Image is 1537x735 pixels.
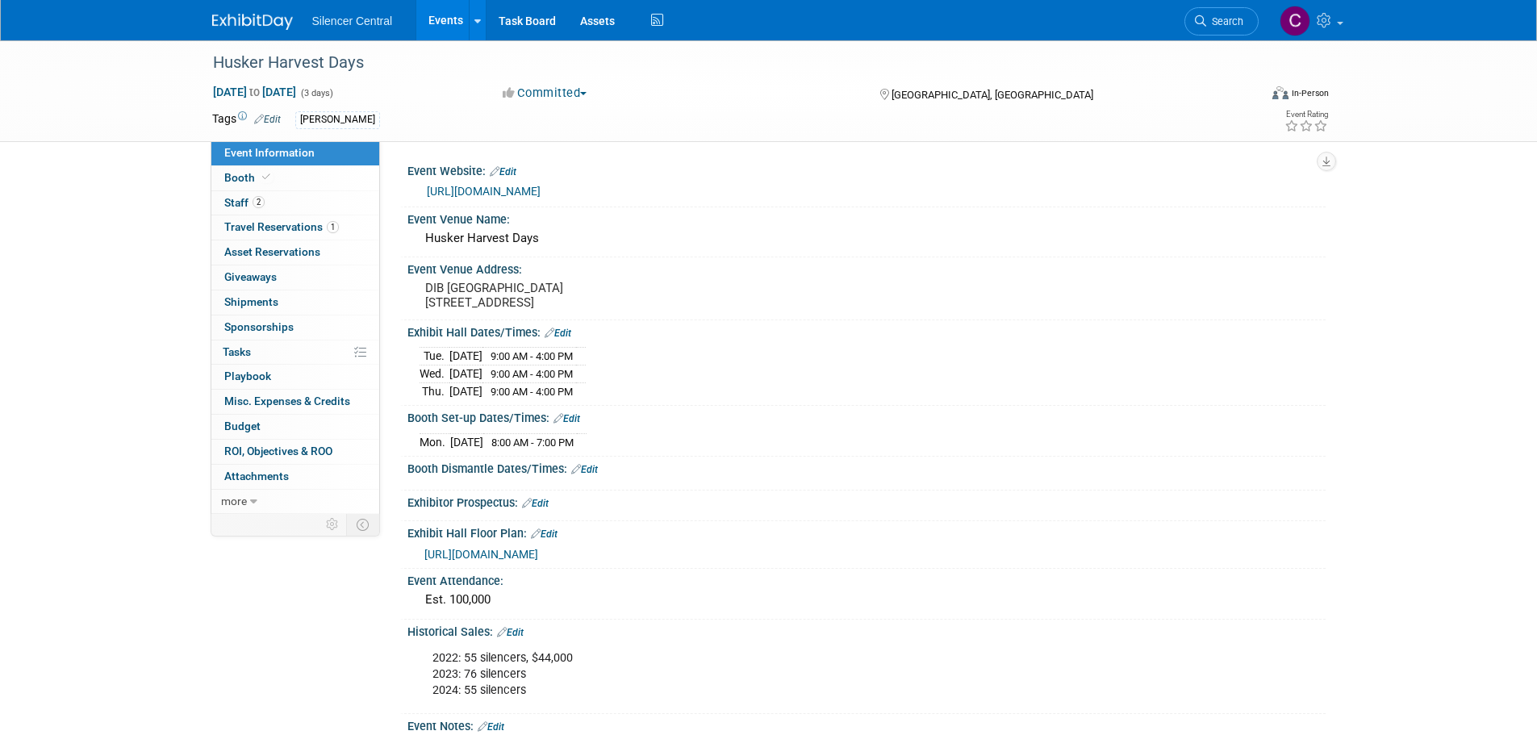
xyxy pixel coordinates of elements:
[892,89,1093,101] span: [GEOGRAPHIC_DATA], [GEOGRAPHIC_DATA]
[211,490,379,514] a: more
[223,345,251,358] span: Tasks
[224,196,265,209] span: Staff
[1272,86,1288,99] img: Format-Inperson.png
[224,146,315,159] span: Event Information
[224,445,332,457] span: ROI, Objectives & ROO
[247,86,262,98] span: to
[407,207,1326,228] div: Event Venue Name:
[224,171,274,184] span: Booth
[427,185,541,198] a: [URL][DOMAIN_NAME]
[490,166,516,177] a: Edit
[449,348,482,365] td: [DATE]
[1291,87,1329,99] div: In-Person
[295,111,380,128] div: [PERSON_NAME]
[212,111,281,129] td: Tags
[211,215,379,240] a: Travel Reservations1
[407,569,1326,589] div: Event Attendance:
[224,320,294,333] span: Sponsorships
[407,521,1326,542] div: Exhibit Hall Floor Plan:
[211,440,379,464] a: ROI, Objectives & ROO
[224,470,289,482] span: Attachments
[319,514,347,535] td: Personalize Event Tab Strip
[491,368,573,380] span: 9:00 AM - 4:00 PM
[407,457,1326,478] div: Booth Dismantle Dates/Times:
[224,395,350,407] span: Misc. Expenses & Credits
[224,295,278,308] span: Shipments
[420,348,449,365] td: Tue.
[346,514,379,535] td: Toggle Event Tabs
[420,382,449,399] td: Thu.
[262,173,270,182] i: Booth reservation complete
[327,221,339,233] span: 1
[211,166,379,190] a: Booth
[491,386,573,398] span: 9:00 AM - 4:00 PM
[224,220,339,233] span: Travel Reservations
[1280,6,1310,36] img: Cade Cox
[424,548,538,561] a: [URL][DOMAIN_NAME]
[421,642,1148,707] div: 2022: 55 silencers, $44,000 2023: 76 silencers 2024: 55 silencers
[449,382,482,399] td: [DATE]
[425,281,772,310] pre: DIB [GEOGRAPHIC_DATA] [STREET_ADDRESS]
[553,413,580,424] a: Edit
[211,191,379,215] a: Staff2
[212,14,293,30] img: ExhibitDay
[450,433,483,450] td: [DATE]
[531,528,558,540] a: Edit
[407,257,1326,278] div: Event Venue Address:
[407,714,1326,735] div: Event Notes:
[312,15,393,27] span: Silencer Central
[211,290,379,315] a: Shipments
[407,620,1326,641] div: Historical Sales:
[211,141,379,165] a: Event Information
[211,465,379,489] a: Attachments
[211,340,379,365] a: Tasks
[571,464,598,475] a: Edit
[224,420,261,432] span: Budget
[207,48,1234,77] div: Husker Harvest Days
[211,415,379,439] a: Budget
[545,328,571,339] a: Edit
[211,390,379,414] a: Misc. Expenses & Credits
[420,226,1314,251] div: Husker Harvest Days
[491,436,574,449] span: 8:00 AM - 7:00 PM
[449,365,482,383] td: [DATE]
[420,587,1314,612] div: Est. 100,000
[1184,7,1259,35] a: Search
[420,365,449,383] td: Wed.
[1284,111,1328,119] div: Event Rating
[478,721,504,733] a: Edit
[211,265,379,290] a: Giveaways
[224,270,277,283] span: Giveaways
[254,114,281,125] a: Edit
[211,365,379,389] a: Playbook
[224,370,271,382] span: Playbook
[211,240,379,265] a: Asset Reservations
[420,433,450,450] td: Mon.
[522,498,549,509] a: Edit
[299,88,333,98] span: (3 days)
[1163,84,1330,108] div: Event Format
[407,491,1326,512] div: Exhibitor Prospectus:
[497,85,593,102] button: Committed
[224,245,320,258] span: Asset Reservations
[407,159,1326,180] div: Event Website:
[1206,15,1243,27] span: Search
[221,495,247,507] span: more
[491,350,573,362] span: 9:00 AM - 4:00 PM
[253,196,265,208] span: 2
[407,320,1326,341] div: Exhibit Hall Dates/Times:
[211,315,379,340] a: Sponsorships
[212,85,297,99] span: [DATE] [DATE]
[497,627,524,638] a: Edit
[407,406,1326,427] div: Booth Set-up Dates/Times:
